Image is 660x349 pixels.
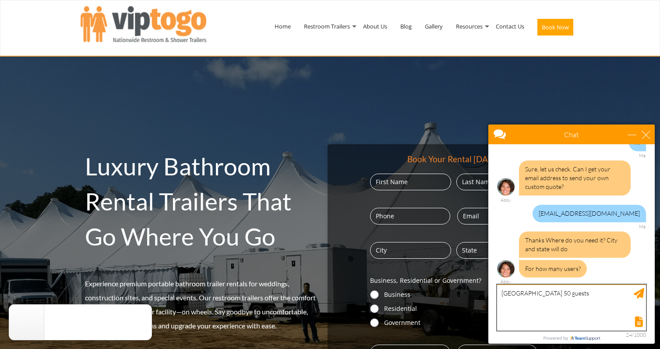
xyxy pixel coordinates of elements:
[384,304,537,313] label: Residential
[537,19,573,36] button: Book Now
[384,290,537,299] label: Business
[531,4,580,54] a: Book Now
[370,174,451,190] input: First Name
[418,4,449,49] a: Gallery
[85,279,316,330] span: Experience premium portable bathroom trailer rentals for weddings, construction sites, and specia...
[394,4,418,49] a: Blog
[297,4,356,49] a: Restroom Trailers
[370,242,451,259] input: City
[384,318,537,327] label: Government
[370,208,450,224] input: Phone
[81,6,206,42] img: VIPTOGO
[457,208,537,224] input: Email
[483,119,660,349] iframe: Live Chat Box
[370,276,481,285] legend: Business, Residential or Government?
[456,242,537,259] input: State
[85,149,324,254] h2: Luxury Bathroom Rental Trailers That Go Where You Go
[456,174,537,190] input: Last Name
[449,4,489,49] a: Resources
[489,4,531,49] a: Contact Us
[356,4,394,49] a: About Us
[407,153,500,165] div: Book Your Rental [DATE]
[268,4,297,49] a: Home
